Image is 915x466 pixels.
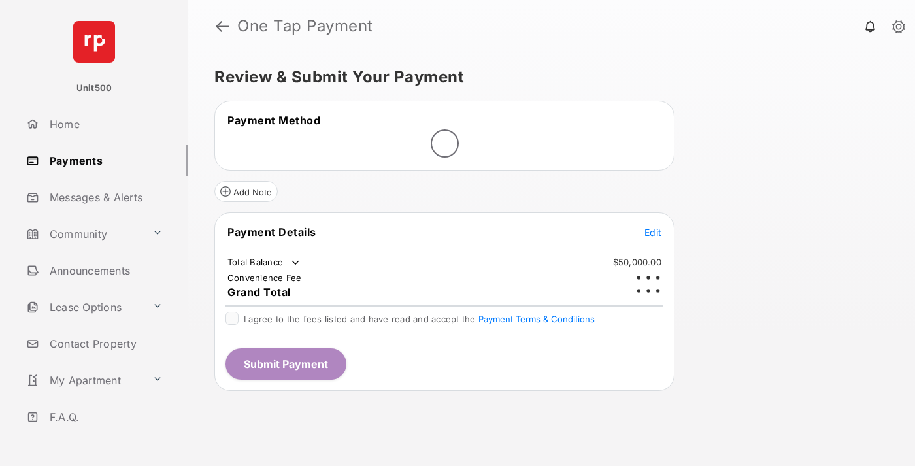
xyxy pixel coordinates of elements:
[612,256,662,268] td: $50,000.00
[227,256,302,269] td: Total Balance
[76,82,112,95] p: Unit500
[227,114,320,127] span: Payment Method
[21,182,188,213] a: Messages & Alerts
[214,181,278,202] button: Add Note
[21,291,147,323] a: Lease Options
[227,272,303,284] td: Convenience Fee
[21,328,188,359] a: Contact Property
[227,286,291,299] span: Grand Total
[214,69,878,85] h5: Review & Submit Your Payment
[237,18,373,34] strong: One Tap Payment
[21,108,188,140] a: Home
[644,225,661,239] button: Edit
[225,348,346,380] button: Submit Payment
[478,314,595,324] button: I agree to the fees listed and have read and accept the
[227,225,316,239] span: Payment Details
[21,401,188,433] a: F.A.Q.
[21,365,147,396] a: My Apartment
[73,21,115,63] img: svg+xml;base64,PHN2ZyB4bWxucz0iaHR0cDovL3d3dy53My5vcmcvMjAwMC9zdmciIHdpZHRoPSI2NCIgaGVpZ2h0PSI2NC...
[21,218,147,250] a: Community
[21,145,188,176] a: Payments
[644,227,661,238] span: Edit
[21,255,188,286] a: Announcements
[244,314,595,324] span: I agree to the fees listed and have read and accept the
